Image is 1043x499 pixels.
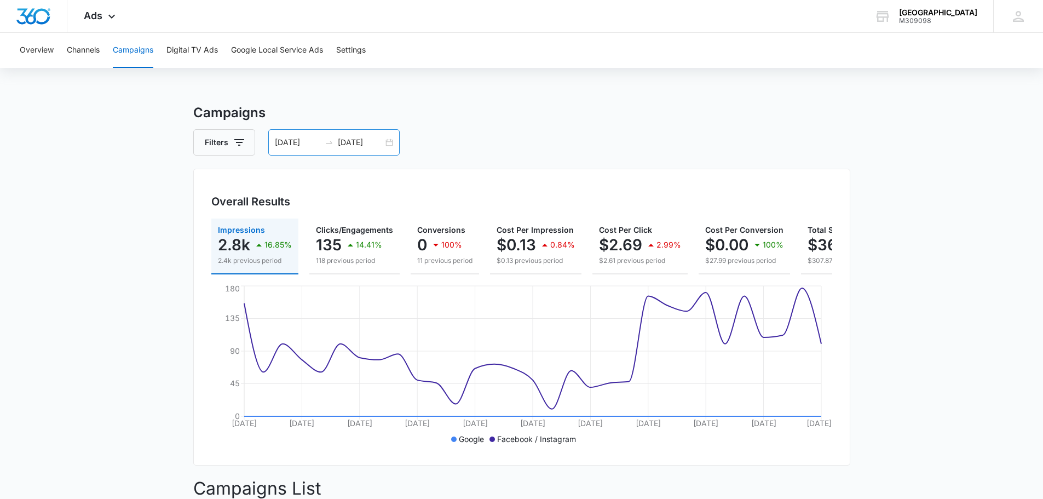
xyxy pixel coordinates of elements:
p: 2.99% [656,241,681,249]
p: 16.85% [264,241,292,249]
tspan: 0 [235,411,240,421]
span: Cost Per Conversion [705,225,783,234]
p: 118 previous period [316,256,393,266]
tspan: [DATE] [520,418,545,428]
button: Overview [20,33,54,68]
div: account name [899,8,977,17]
p: 2.8k [218,236,250,254]
p: $0.13 [497,236,536,254]
span: Cost Per Impression [497,225,574,234]
button: Settings [336,33,366,68]
p: $0.00 [705,236,748,254]
span: Conversions [417,225,465,234]
p: $2.61 previous period [599,256,681,266]
p: Google [459,433,484,445]
tspan: 135 [225,313,240,323]
input: Start date [275,136,320,148]
p: 11 previous period [417,256,472,266]
input: End date [338,136,383,148]
p: $307.87 previous period [808,256,909,266]
tspan: [DATE] [635,418,660,428]
tspan: [DATE] [347,418,372,428]
span: Impressions [218,225,265,234]
p: $362.77 [808,236,869,254]
tspan: [DATE] [693,418,718,428]
tspan: [DATE] [289,418,314,428]
span: Ads [84,10,102,21]
span: swap-right [325,138,333,147]
h3: Campaigns [193,103,850,123]
p: 0 [417,236,427,254]
tspan: [DATE] [462,418,487,428]
tspan: 45 [230,378,240,388]
div: account id [899,17,977,25]
tspan: [DATE] [405,418,430,428]
tspan: [DATE] [751,418,776,428]
tspan: [DATE] [232,418,257,428]
span: to [325,138,333,147]
p: 135 [316,236,342,254]
p: 100% [763,241,783,249]
span: Total Spend [808,225,852,234]
p: 100% [441,241,462,249]
h3: Overall Results [211,193,290,210]
p: 14.41% [356,241,382,249]
p: Facebook / Instagram [497,433,576,445]
p: $2.69 [599,236,642,254]
p: 0.84% [550,241,575,249]
tspan: 180 [225,284,240,293]
tspan: [DATE] [578,418,603,428]
button: Campaigns [113,33,153,68]
button: Channels [67,33,100,68]
p: $0.13 previous period [497,256,575,266]
button: Google Local Service Ads [231,33,323,68]
tspan: 90 [230,346,240,355]
tspan: [DATE] [806,418,832,428]
span: Clicks/Engagements [316,225,393,234]
span: Cost Per Click [599,225,652,234]
button: Digital TV Ads [166,33,218,68]
p: 2.4k previous period [218,256,292,266]
button: Filters [193,129,255,156]
p: $27.99 previous period [705,256,783,266]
